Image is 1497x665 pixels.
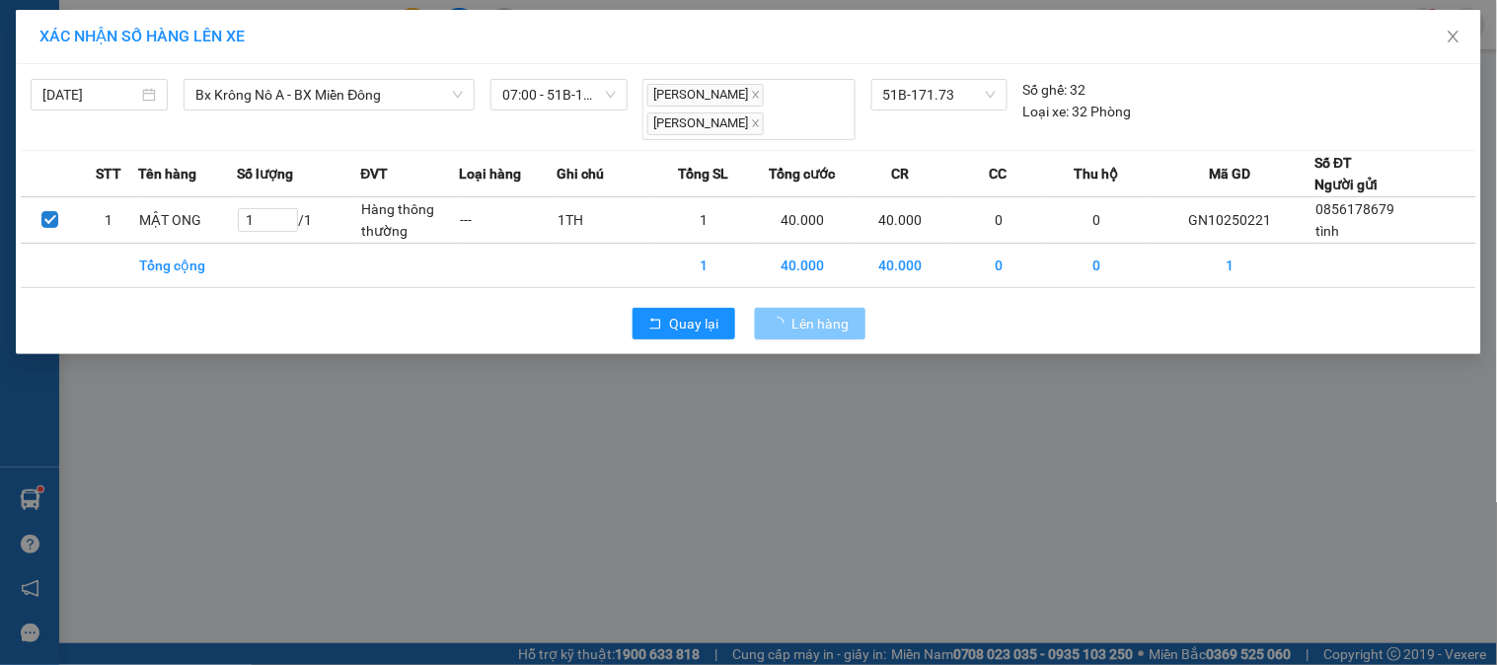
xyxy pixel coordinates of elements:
[633,308,735,339] button: rollbackQuay lại
[138,243,237,287] td: Tổng cộng
[1023,101,1132,122] div: 32 Phòng
[753,196,852,243] td: 40.000
[655,243,754,287] td: 1
[1316,223,1340,239] span: tình
[1316,201,1395,217] span: 0856178679
[990,163,1008,185] span: CC
[51,32,160,106] strong: CÔNG TY TNHH [GEOGRAPHIC_DATA] 214 QL13 - P.26 - Q.BÌNH THẠNH - TP HCM 1900888606
[647,112,764,135] span: [PERSON_NAME]
[360,163,388,185] span: ĐVT
[557,163,604,185] span: Ghi chú
[1210,163,1251,185] span: Mã GD
[771,317,792,331] span: loading
[557,196,655,243] td: 1TH
[852,243,950,287] td: 40.000
[751,118,761,128] span: close
[891,163,909,185] span: CR
[151,137,183,166] span: Nơi nhận:
[679,163,729,185] span: Tổng SL
[670,313,719,334] span: Quay lại
[20,137,40,166] span: Nơi gửi:
[769,163,835,185] span: Tổng cước
[852,196,950,243] td: 40.000
[1048,196,1147,243] td: 0
[949,196,1048,243] td: 0
[1023,79,1086,101] div: 32
[237,196,360,243] td: / 1
[949,243,1048,287] td: 0
[1075,163,1119,185] span: Thu hộ
[237,163,293,185] span: Số lượng
[39,27,245,45] span: XÁC NHẬN SỐ HÀNG LÊN XE
[1446,29,1461,44] span: close
[68,118,229,133] strong: BIÊN NHẬN GỬI HÀNG HOÁ
[1315,152,1379,195] div: Số ĐT Người gửi
[187,89,278,104] span: 08:55:53 [DATE]
[1048,243,1147,287] td: 0
[753,243,852,287] td: 40.000
[883,80,996,110] span: 51B-171.73
[751,90,761,100] span: close
[195,80,463,110] span: Bx Krông Nô A - BX Miền Đông
[647,84,764,107] span: [PERSON_NAME]
[42,84,138,106] input: 12/10/2025
[1426,10,1481,65] button: Close
[138,163,196,185] span: Tên hàng
[792,313,850,334] span: Lên hàng
[96,163,121,185] span: STT
[1146,196,1314,243] td: GN10250221
[20,44,45,94] img: logo
[1023,101,1070,122] span: Loại xe:
[80,196,139,243] td: 1
[197,74,278,89] span: GN10250221
[1146,243,1314,287] td: 1
[452,89,464,101] span: down
[138,196,237,243] td: MẬT ONG
[67,138,143,160] span: PV [PERSON_NAME]
[502,80,616,110] span: 07:00 - 51B-171.73
[1023,79,1068,101] span: Số ghế:
[655,196,754,243] td: 1
[648,317,662,332] span: rollback
[755,308,865,339] button: Lên hàng
[459,163,521,185] span: Loại hàng
[360,196,459,243] td: Hàng thông thường
[198,138,265,149] span: PV Bình Dương
[459,196,558,243] td: ---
